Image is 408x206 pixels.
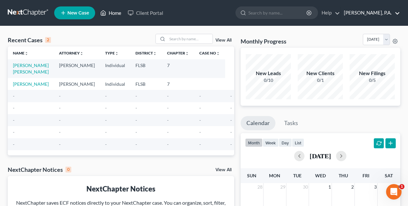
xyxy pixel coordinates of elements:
span: - [199,142,201,147]
span: - [199,117,201,123]
h3: Monthly Progress [241,37,286,45]
span: Sun [247,173,256,178]
a: Attorneyunfold_more [59,51,84,55]
td: [PERSON_NAME] [54,78,100,90]
span: - [230,117,232,123]
a: [PERSON_NAME], P.A. [341,7,400,19]
div: 0/10 [246,77,291,83]
span: Fri [363,173,369,178]
button: list [292,138,304,147]
button: week [263,138,279,147]
span: - [105,142,107,147]
td: FLSB [130,78,162,90]
span: Wed [315,173,326,178]
button: day [279,138,292,147]
span: Sat [385,173,393,178]
span: - [135,117,137,123]
span: - [230,142,232,147]
iframe: Intercom live chat [386,184,402,200]
td: Individual [100,59,130,78]
a: View All [215,168,232,172]
span: - [167,117,169,123]
td: 7 [162,78,194,90]
span: - [167,105,169,111]
a: View All [215,38,232,43]
span: - [167,142,169,147]
span: - [167,129,169,135]
span: Tue [293,173,302,178]
span: - [135,142,137,147]
span: 4 [396,183,400,191]
span: 29 [280,183,286,191]
div: New Leads [246,70,291,77]
button: month [245,138,263,147]
td: Individual [100,78,130,90]
td: [PERSON_NAME] [54,59,100,78]
div: NextChapter Notices [8,166,71,173]
a: [PERSON_NAME] [PERSON_NAME] [13,63,49,74]
span: Thu [339,173,348,178]
div: NextChapter Notices [13,184,229,194]
span: - [230,93,232,99]
span: - [59,105,61,111]
div: 0 [65,167,71,172]
span: - [199,105,201,111]
a: Nameunfold_more [13,51,28,55]
div: New Clients [298,70,343,77]
span: - [230,129,232,135]
a: Case Nounfold_more [199,51,220,55]
span: 30 [302,183,309,191]
span: - [105,129,107,135]
div: Recent Cases [8,36,51,44]
span: - [167,93,169,99]
input: Search by name... [167,34,213,44]
a: Tasks [278,116,304,130]
span: - [105,105,107,111]
span: - [13,117,15,123]
i: unfold_more [80,52,84,55]
span: - [59,93,61,99]
span: - [135,129,137,135]
span: Mon [269,173,280,178]
a: Help [318,7,340,19]
i: unfold_more [153,52,157,55]
td: 7 [162,59,194,78]
span: - [199,93,201,99]
input: Search by name... [248,7,307,19]
span: - [13,105,15,111]
span: - [59,129,61,135]
a: Calendar [241,116,275,130]
span: - [105,93,107,99]
a: Client Portal [124,7,166,19]
a: Typeunfold_more [105,51,119,55]
div: 0/5 [350,77,395,83]
a: [PERSON_NAME] [13,81,49,87]
td: FLSB [130,59,162,78]
a: Chapterunfold_more [167,51,189,55]
span: 2 [351,183,354,191]
span: - [59,142,61,147]
span: 3 [373,183,377,191]
span: - [59,117,61,123]
div: 2 [45,37,51,43]
i: unfold_more [25,52,28,55]
i: unfold_more [216,52,220,55]
span: 1 [399,184,404,189]
span: - [199,129,201,135]
span: - [230,105,232,111]
span: 1 [328,183,332,191]
a: Districtunfold_more [135,51,157,55]
span: 28 [257,183,263,191]
i: unfold_more [185,52,189,55]
div: 0/1 [298,77,343,83]
span: - [13,129,15,135]
span: New Case [67,11,89,15]
span: - [13,93,15,99]
span: - [105,117,107,123]
h2: [DATE] [310,152,331,159]
i: unfold_more [115,52,119,55]
span: - [135,93,137,99]
span: - [135,105,137,111]
span: - [13,142,15,147]
a: Home [97,7,124,19]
